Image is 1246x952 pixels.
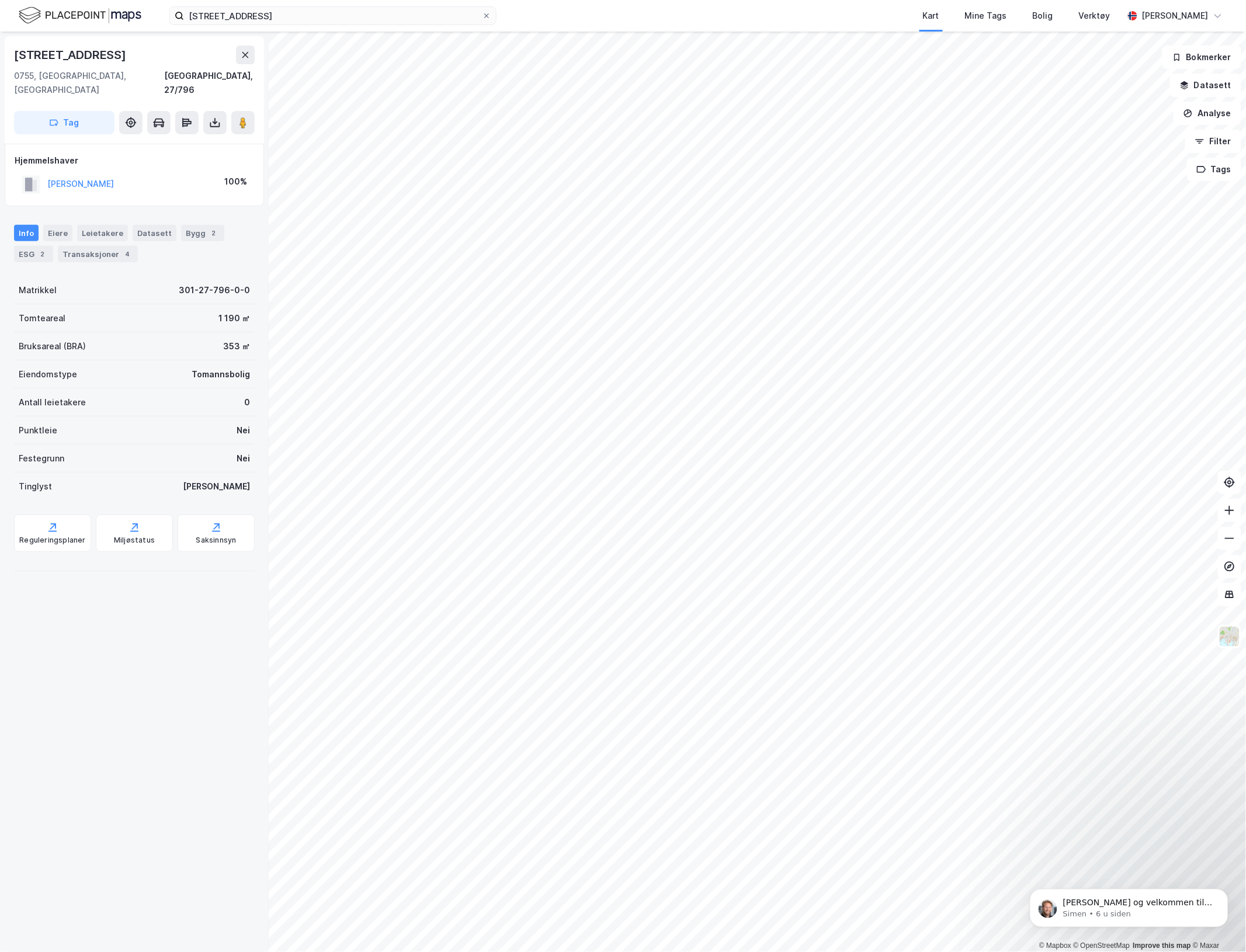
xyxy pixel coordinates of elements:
[51,34,200,90] span: [PERSON_NAME] og velkommen til Newsec Maps, [PERSON_NAME] det er du lurer på så er det bare å ta ...
[1039,942,1071,950] a: Mapbox
[19,311,65,325] div: Tomteareal
[1012,864,1246,946] iframe: Intercom notifications melding
[184,7,482,25] input: Søk på adresse, matrikkel, gårdeiere, leietakere eller personer
[223,339,250,353] div: 353 ㎡
[114,536,155,545] div: Miljøstatus
[19,395,86,409] div: Antall leietakere
[19,283,57,297] div: Matrikkel
[179,283,250,297] div: 301-27-796-0-0
[14,69,164,97] div: 0755, [GEOGRAPHIC_DATA], [GEOGRAPHIC_DATA]
[1033,9,1053,23] div: Bolig
[244,395,250,409] div: 0
[1170,74,1241,97] button: Datasett
[19,480,52,494] div: Tinglyst
[43,225,72,241] div: Eiere
[183,480,250,494] div: [PERSON_NAME]
[51,45,202,55] p: Message from Simen, sent 6 u siden
[58,246,138,262] div: Transaksjoner
[1142,9,1209,23] div: [PERSON_NAME]
[192,367,250,381] div: Tomannsbolig
[164,69,255,97] div: [GEOGRAPHIC_DATA], 27/796
[1162,46,1241,69] button: Bokmerker
[1079,9,1110,23] div: Verktøy
[14,111,114,134] button: Tag
[208,227,220,239] div: 2
[224,175,247,189] div: 100%
[19,339,86,353] div: Bruksareal (BRA)
[15,154,254,168] div: Hjemmelshaver
[1133,942,1191,950] a: Improve this map
[196,536,237,545] div: Saksinnsyn
[14,246,53,262] div: ESG
[1185,130,1241,153] button: Filter
[133,225,176,241] div: Datasett
[14,225,39,241] div: Info
[19,423,57,437] div: Punktleie
[1174,102,1241,125] button: Analyse
[1219,626,1241,648] img: Z
[237,423,250,437] div: Nei
[218,311,250,325] div: 1 190 ㎡
[122,248,133,260] div: 4
[1074,942,1130,950] a: OpenStreetMap
[19,536,85,545] div: Reguleringsplaner
[77,225,128,241] div: Leietakere
[237,451,250,465] div: Nei
[1187,158,1241,181] button: Tags
[965,9,1007,23] div: Mine Tags
[14,46,129,64] div: [STREET_ADDRESS]
[19,367,77,381] div: Eiendomstype
[923,9,939,23] div: Kart
[181,225,224,241] div: Bygg
[19,5,141,26] img: logo.f888ab2527a4732fd821a326f86c7f29.svg
[37,248,48,260] div: 2
[19,451,64,465] div: Festegrunn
